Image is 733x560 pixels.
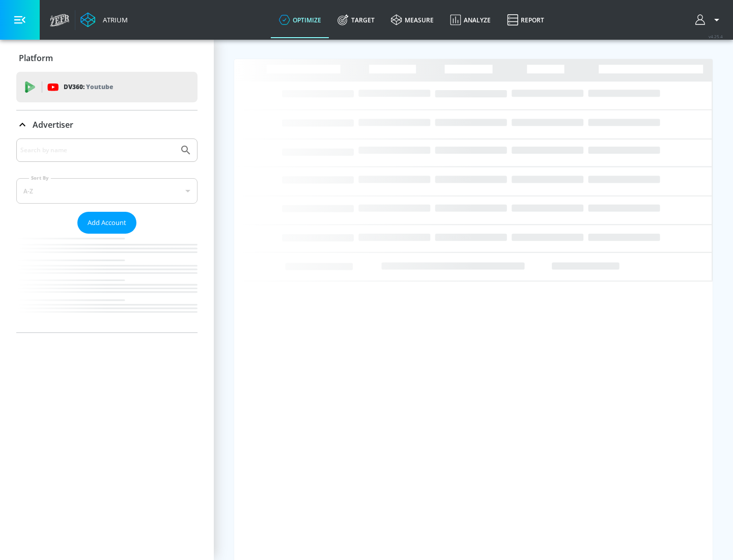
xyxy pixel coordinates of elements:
[16,44,198,72] div: Platform
[64,81,113,93] p: DV360:
[383,2,442,38] a: measure
[16,138,198,332] div: Advertiser
[16,110,198,139] div: Advertiser
[709,34,723,39] span: v 4.25.4
[80,12,128,27] a: Atrium
[33,119,73,130] p: Advertiser
[16,234,198,332] nav: list of Advertiser
[77,212,136,234] button: Add Account
[442,2,499,38] a: Analyze
[20,144,175,157] input: Search by name
[16,178,198,204] div: A-Z
[29,175,51,181] label: Sort By
[86,81,113,92] p: Youtube
[329,2,383,38] a: Target
[88,217,126,229] span: Add Account
[99,15,128,24] div: Atrium
[16,72,198,102] div: DV360: Youtube
[271,2,329,38] a: optimize
[499,2,552,38] a: Report
[19,52,53,64] p: Platform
